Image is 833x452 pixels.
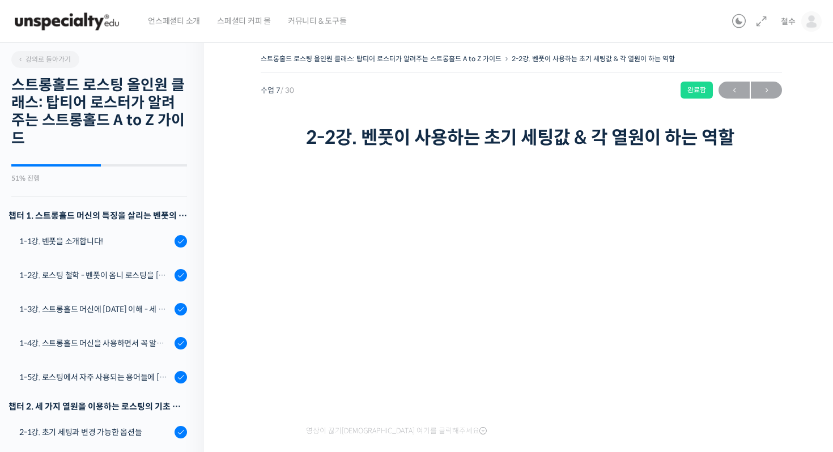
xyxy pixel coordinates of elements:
[751,83,782,98] span: →
[19,337,171,349] div: 1-4강. 스트롱홀드 머신을 사용하면서 꼭 알고 있어야 할 유의사항
[681,82,713,99] div: 완료함
[719,83,750,98] span: ←
[19,269,171,282] div: 1-2강. 로스팅 철학 - 벤풋이 옴니 로스팅을 [DATE] 않는 이유
[306,127,737,148] h1: 2-2강. 벤풋이 사용하는 초기 세팅값 & 각 열원이 하는 역할
[306,427,487,436] span: 영상이 끊기[DEMOGRAPHIC_DATA] 여기를 클릭해주세요
[261,54,501,63] a: 스트롱홀드 로스팅 올인원 클래스: 탑티어 로스터가 알려주는 스트롱홀드 A to Z 가이드
[11,51,79,68] a: 강의로 돌아가기
[19,235,171,248] div: 1-1강. 벤풋을 소개합니다!
[261,87,294,94] span: 수업 7
[8,208,187,223] h3: 챕터 1. 스트롱홀드 머신의 특징을 살리는 벤풋의 로스팅 방식
[17,55,71,63] span: 강의로 돌아가기
[11,175,187,182] div: 51% 진행
[19,426,171,438] div: 2-1강. 초기 세팅과 변경 가능한 옵션들
[280,86,294,95] span: / 30
[11,76,187,147] h2: 스트롱홀드 로스팅 올인원 클래스: 탑티어 로스터가 알려주는 스트롱홀드 A to Z 가이드
[19,371,171,383] div: 1-5강. 로스팅에서 자주 사용되는 용어들에 [DATE] 이해
[719,82,750,99] a: ←이전
[512,54,675,63] a: 2-2강. 벤풋이 사용하는 초기 세팅값 & 각 열원이 하는 역할
[8,399,187,414] div: 챕터 2. 세 가지 열원을 이용하는 로스팅의 기초 설계
[781,16,796,27] span: 철수
[19,303,171,315] div: 1-3강. 스트롱홀드 머신에 [DATE] 이해 - 세 가지 열원이 만들어내는 변화
[751,82,782,99] a: 다음→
